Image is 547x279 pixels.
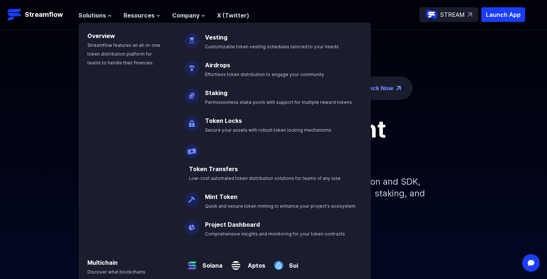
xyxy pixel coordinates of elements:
[185,27,199,48] img: Vesting
[205,89,227,97] a: Staking
[87,42,160,65] span: Streamflow features an all-in-one token distribution platform for teams to handle their finances.
[396,86,401,90] img: top-right-arrow.png
[468,12,472,17] img: top-right-arrow.svg
[124,11,160,20] button: Resources
[205,221,260,228] a: Project Dashboard
[243,255,265,270] a: Aptos
[185,252,200,273] img: Solana
[522,254,540,272] div: Open Intercom Messenger
[172,11,200,20] span: Company
[271,252,286,273] img: Sui
[185,55,199,75] img: Airdrops
[205,72,324,77] span: Effortless token distribution to engage your community
[79,11,112,20] button: Solutions
[205,231,345,237] span: Comprehensive insights and monitoring for your token contracts
[419,7,478,22] a: STREAM
[25,10,63,20] p: Streamflow
[205,203,356,209] span: Quick and secure token minting to enhance your project's ecosystem
[205,99,352,105] span: Permissionless stake pools with support for multiple reward tokens
[185,138,199,159] img: Payroll
[440,10,465,19] p: STREAM
[286,255,298,270] a: Sui
[79,11,106,20] span: Solutions
[189,165,238,173] a: Token Transfers
[185,83,199,103] img: Staking
[205,34,227,41] a: Vesting
[7,7,71,22] a: Streamflow
[205,127,331,133] span: Secure your assets with robust token locking mechanisms
[87,259,118,266] a: Multichain
[228,252,243,273] img: Aptos
[185,110,199,131] img: Token Locks
[361,84,394,93] a: Check Now
[124,11,155,20] span: Resources
[7,7,22,22] img: Streamflow Logo
[205,61,230,69] a: Airdrops
[426,9,437,20] img: streamflow-logo-circle.png
[205,193,238,200] a: Mint Token
[189,176,341,181] span: Low-cost automated token distribution solutions for teams of any size
[185,186,199,207] img: Mint Token
[217,12,249,19] a: X (Twitter)
[481,7,525,22] button: Launch App
[172,11,205,20] button: Company
[205,44,339,49] span: Customizable token vesting schedules tailored to your needs
[200,255,223,270] a: Solana
[185,214,199,235] img: Project Dashboard
[87,32,115,39] a: Overview
[205,117,242,124] a: Token Locks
